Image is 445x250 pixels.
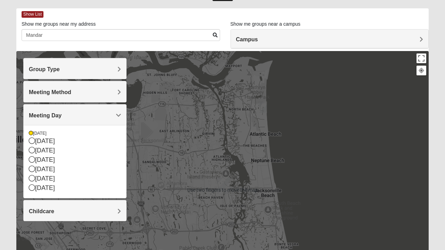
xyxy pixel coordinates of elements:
div: Mixed Lammie 32233 [256,99,270,116]
button: Toggle fullscreen view [416,53,426,63]
span: Meeting Method [29,89,71,95]
label: Show me groups near my address [22,20,96,27]
span: Campus [236,36,258,42]
button: Your Location [416,66,426,75]
div: [DATE] [29,183,121,193]
div: Meeting Method [24,81,126,102]
div: [DATE] [29,136,121,146]
span: Show List [22,11,43,18]
div: Childcare [24,200,126,221]
div: [DATE] [29,174,121,183]
span: Group Type [29,66,60,72]
label: Show me groups near a campus [230,20,301,27]
span: Childcare [29,208,54,214]
div: Campus [231,30,429,48]
div: [DATE] [29,131,121,136]
div: San Pablo [214,175,232,197]
div: [DATE] [29,165,121,174]
input: Address [22,29,220,41]
div: [DATE] [29,146,121,155]
div: Meeting Day [24,105,126,125]
div: Meeting Day [24,125,126,198]
div: [DATE] [29,155,121,165]
span: Meeting Day [29,112,62,118]
div: Group Type [24,58,126,79]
